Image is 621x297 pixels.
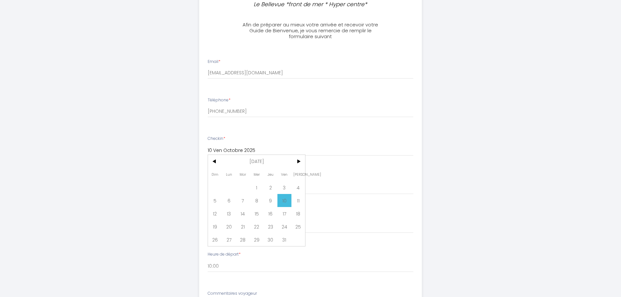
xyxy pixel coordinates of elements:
[277,181,291,194] span: 3
[263,194,277,207] span: 9
[263,181,277,194] span: 2
[277,233,291,246] span: 31
[222,233,236,246] span: 27
[263,168,277,181] span: Jeu
[250,194,264,207] span: 8
[250,207,264,220] span: 15
[222,207,236,220] span: 13
[222,220,236,233] span: 20
[250,233,264,246] span: 29
[291,207,305,220] span: 18
[291,194,305,207] span: 11
[238,22,383,39] h3: Afin de préparer au mieux votre arrivée et recevoir votre Guide de Bienvenue, je vous remercie de...
[208,233,222,246] span: 26
[291,181,305,194] span: 4
[208,59,220,65] label: Email
[222,155,291,168] span: [DATE]
[291,220,305,233] span: 25
[236,220,250,233] span: 21
[277,207,291,220] span: 17
[277,168,291,181] span: Ven
[208,168,222,181] span: Dim
[291,168,305,181] span: [PERSON_NAME]
[208,207,222,220] span: 12
[236,207,250,220] span: 14
[208,251,241,258] label: Heure de départ
[236,233,250,246] span: 28
[263,207,277,220] span: 16
[263,220,277,233] span: 23
[208,290,257,297] label: Commentaires voyageur
[291,155,305,168] span: >
[277,194,291,207] span: 10
[208,97,230,103] label: Téléphone
[236,194,250,207] span: 7
[222,194,236,207] span: 6
[250,181,264,194] span: 1
[250,168,264,181] span: Mer
[208,194,222,207] span: 5
[208,136,225,142] label: Checkin
[208,220,222,233] span: 19
[263,233,277,246] span: 30
[277,220,291,233] span: 24
[222,168,236,181] span: Lun
[250,220,264,233] span: 22
[236,168,250,181] span: Mar
[208,155,222,168] span: <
